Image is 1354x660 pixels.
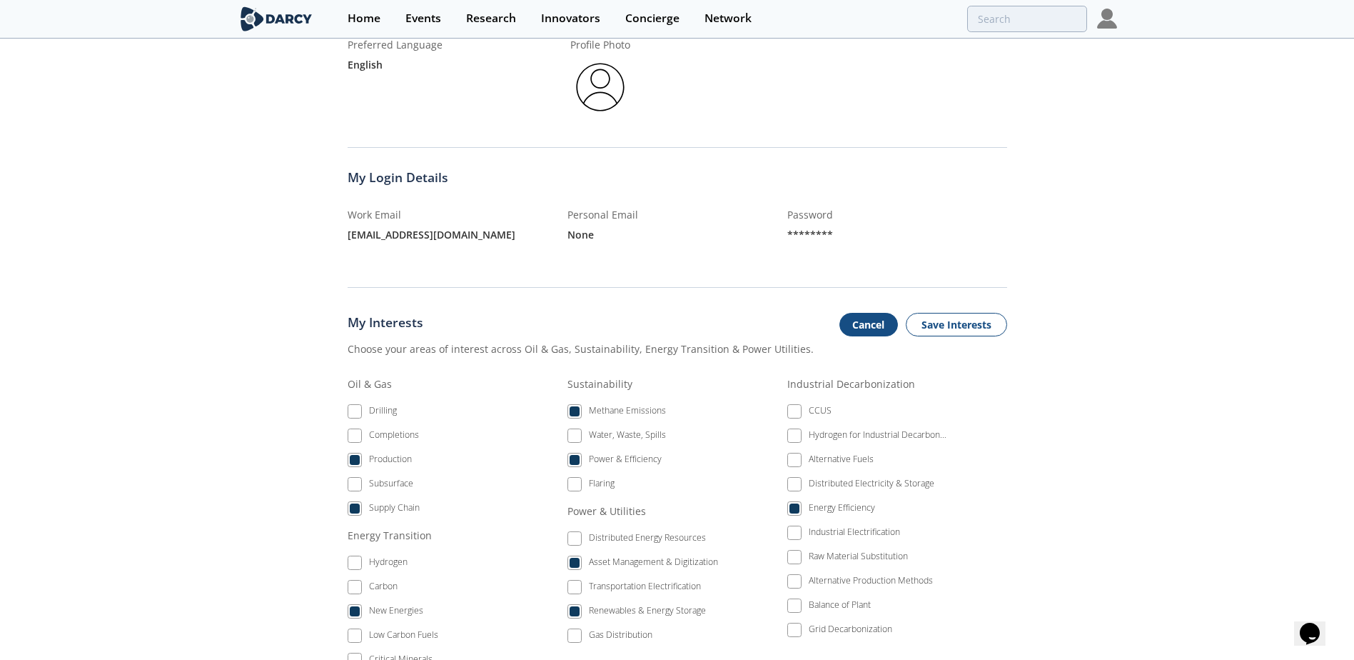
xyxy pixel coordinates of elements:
div: New Energies [369,604,423,621]
div: Production [369,453,412,470]
div: Energy Efficiency [809,501,875,519]
div: Power & Efficiency [589,453,662,470]
div: CCUS [809,404,832,421]
div: Low Carbon Fuels [369,629,438,646]
div: Hydrogen for Industrial Decarbonization [809,429,947,446]
div: Flaring [589,477,615,494]
iframe: chat widget [1294,603,1340,646]
div: Gas Distribution [589,629,652,646]
div: Methane Emissions [589,404,666,421]
div: Home [348,13,380,24]
div: Raw Material Substitution [809,550,908,567]
div: Supply Chain [369,501,420,519]
img: Profile [1097,9,1117,29]
div: Completions [369,429,419,446]
div: Research [466,13,516,24]
span: My Interests [348,313,423,337]
div: Alternative Production Methods [809,574,933,591]
span: My Login Details [348,168,448,186]
div: Oil & Gas [348,376,567,401]
img: logo-wide.svg [238,6,315,31]
img: profile-pic-default.svg [570,57,630,117]
div: english [348,52,561,77]
div: Transportation Electrification [589,580,701,597]
div: Events [405,13,441,24]
div: Concierge [625,13,679,24]
div: Network [704,13,752,24]
div: Water, Waste, Spills [589,429,666,446]
div: Profile Photo [570,37,784,52]
div: Hydrogen [369,556,408,573]
div: Grid Decarbonization [809,623,892,640]
div: Choose your areas of interest across Oil & Gas, Sustainability, Energy Transition & Power Utilities. [348,341,1007,356]
div: Renewables & Energy Storage [589,604,706,621]
div: Sustainability [567,376,787,401]
div: Preferred Language [348,37,561,52]
div: Password [787,207,1007,222]
div: Distributed Electricity & Storage [809,477,934,494]
div: Alternative Fuels [809,453,874,470]
div: Subsurface [369,477,413,494]
div: Power & Utilities [567,504,787,529]
div: None [567,222,787,247]
div: [EMAIL_ADDRESS][DOMAIN_NAME] [348,222,567,247]
div: Work Email [348,207,567,222]
div: Drilling [369,404,397,421]
div: Innovators [541,13,600,24]
button: Cancel [839,313,898,337]
div: Asset Management & Digitization [589,556,718,573]
div: Distributed Energy Resources [589,531,706,549]
div: Industrial Decarbonization [787,376,1007,401]
input: Advanced Search [967,6,1087,32]
button: Save Interests [906,313,1007,337]
div: Energy Transition [348,528,567,553]
div: Balance of Plant [809,599,871,616]
div: Industrial Electrification [809,526,900,543]
div: Personal Email [567,207,787,222]
div: Carbon [369,580,398,597]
